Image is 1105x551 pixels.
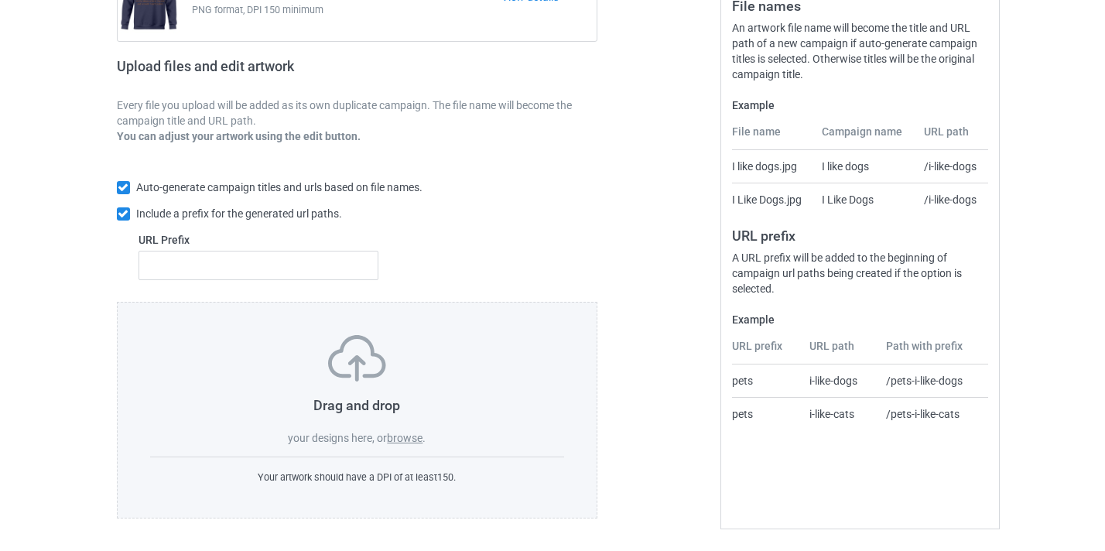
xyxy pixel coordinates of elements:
div: A URL prefix will be added to the beginning of campaign url paths being created if the option is ... [732,250,988,296]
td: pets [732,397,802,430]
img: svg+xml;base64,PD94bWwgdmVyc2lvbj0iMS4wIiBlbmNvZGluZz0iVVRGLTgiPz4KPHN2ZyB3aWR0aD0iNzVweCIgaGVpZ2... [328,335,386,382]
td: I Like Dogs.jpg [732,183,813,216]
label: browse [387,432,422,444]
span: PNG format, DPI 150 minimum [192,2,502,18]
td: /pets-i-like-cats [877,397,988,430]
td: pets [732,364,802,397]
th: URL path [801,338,877,364]
h2: Upload files and edit artwork [117,58,405,87]
span: your designs here, or [288,432,387,444]
td: /i-like-dogs [915,183,988,216]
b: You can adjust your artwork using the edit button. [117,130,361,142]
td: /i-like-dogs [915,150,988,183]
label: Example [732,98,988,113]
th: URL path [915,124,988,150]
td: I like dogs [813,150,915,183]
td: /pets-i-like-dogs [877,364,988,397]
div: An artwork file name will become the title and URL path of a new campaign if auto-generate campai... [732,20,988,82]
span: Include a prefix for the generated url paths. [136,207,342,220]
th: URL prefix [732,338,802,364]
h3: Drag and drop [150,396,565,414]
span: Your artwork should have a DPI of at least 150 . [258,471,456,483]
span: Auto-generate campaign titles and urls based on file names. [136,181,422,193]
th: Campaign name [813,124,915,150]
td: i-like-dogs [801,364,877,397]
p: Every file you upload will be added as its own duplicate campaign. The file name will become the ... [117,98,598,128]
td: I Like Dogs [813,183,915,216]
label: URL Prefix [139,232,379,248]
th: File name [732,124,813,150]
h3: URL prefix [732,227,988,245]
span: . [422,432,426,444]
th: Path with prefix [877,338,988,364]
label: Example [732,312,988,327]
td: i-like-cats [801,397,877,430]
td: I like dogs.jpg [732,150,813,183]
